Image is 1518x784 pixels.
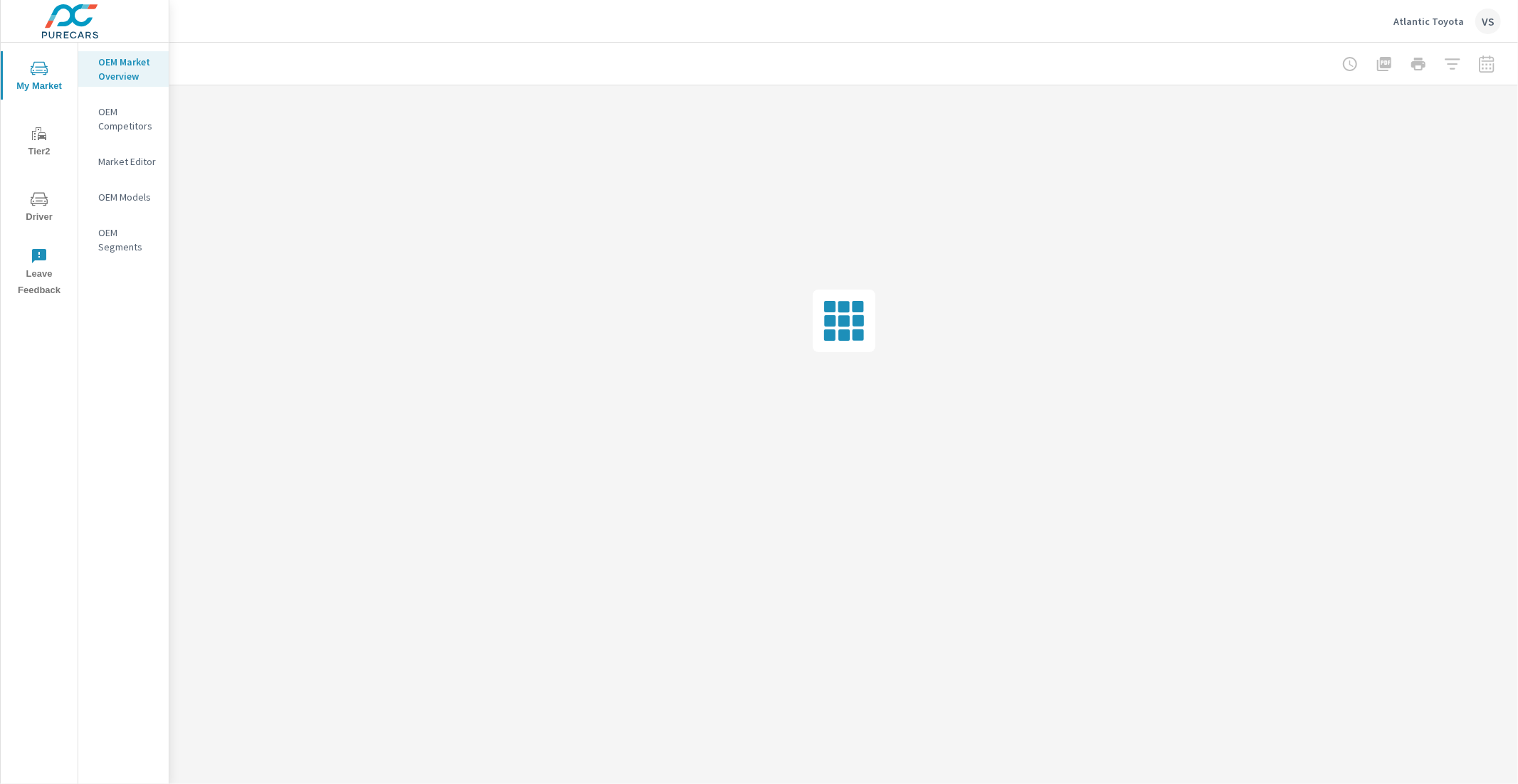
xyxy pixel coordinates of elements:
span: Driver [5,191,73,226]
div: OEM Competitors [78,101,169,137]
div: OEM Segments [78,222,169,258]
div: OEM Models [78,186,169,208]
p: OEM Segments [98,226,157,254]
p: Market Editor [98,154,157,169]
p: OEM Models [98,190,157,204]
span: My Market [5,60,73,95]
span: Leave Feedback [5,248,73,299]
div: nav menu [1,43,78,304]
p: OEM Competitors [98,105,157,133]
div: Market Editor [78,151,169,172]
p: OEM Market Overview [98,55,157,83]
div: VS [1475,9,1501,34]
p: Atlantic Toyota [1393,15,1464,28]
span: Tier2 [5,125,73,160]
div: OEM Market Overview [78,51,169,87]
